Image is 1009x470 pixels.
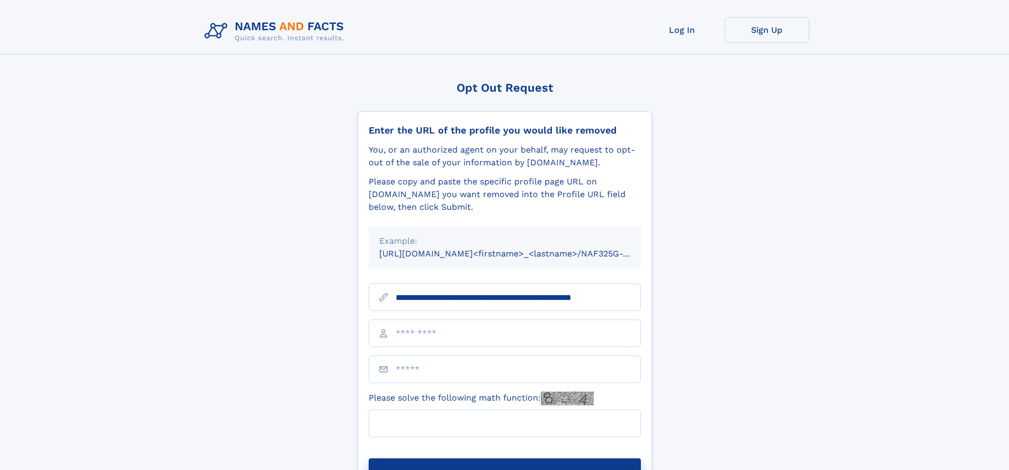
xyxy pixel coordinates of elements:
a: Sign Up [725,17,809,43]
div: Enter the URL of the profile you would like removed [369,125,641,136]
div: Example: [379,235,630,247]
label: Please solve the following math function: [369,392,594,405]
a: Log In [640,17,725,43]
img: Logo Names and Facts [200,17,353,46]
div: Opt Out Request [358,81,652,94]
div: Please copy and paste the specific profile page URL on [DOMAIN_NAME] you want removed into the Pr... [369,175,641,214]
div: You, or an authorized agent on your behalf, may request to opt-out of the sale of your informatio... [369,144,641,169]
small: [URL][DOMAIN_NAME]<firstname>_<lastname>/NAF325G-xxxxxxxx [379,249,661,259]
